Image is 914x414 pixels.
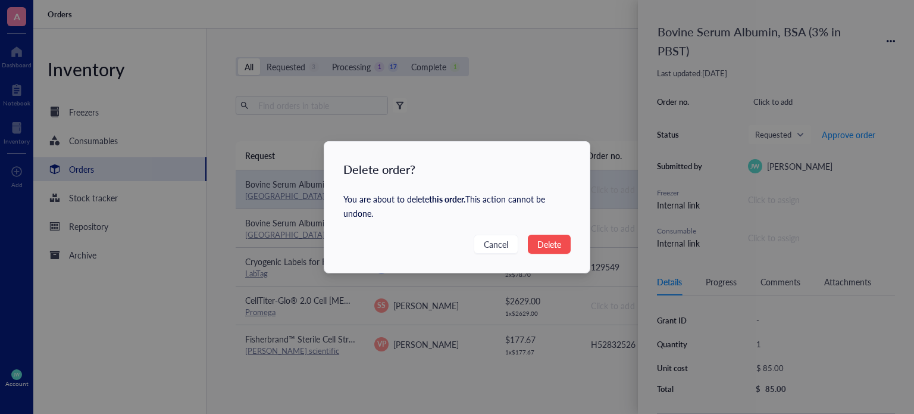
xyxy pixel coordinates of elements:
[429,193,465,205] strong: this order .
[474,235,518,254] button: Cancel
[343,161,415,178] div: Delete order?
[528,235,571,254] button: Delete
[537,238,561,251] span: Delete
[343,192,571,220] div: You are about to delete This action cannot be undone.
[484,238,508,251] span: Cancel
